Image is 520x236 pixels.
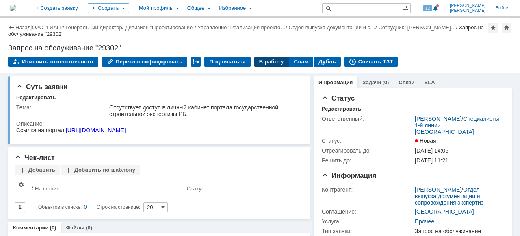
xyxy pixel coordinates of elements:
[16,104,108,111] div: Тема:
[187,186,204,192] div: Статус
[415,218,434,225] a: Прочее
[318,79,353,85] a: Информация
[13,225,49,231] a: Комментарии
[415,147,448,154] span: [DATE] 14:06
[109,104,299,117] div: Отсутствует доступ в личный кабинет портала государственной строительной экспертизы РБ.
[415,186,500,206] div: /
[125,24,197,31] div: /
[415,186,461,193] a: [PERSON_NAME]
[84,202,87,212] div: 0
[415,208,474,215] a: [GEOGRAPHIC_DATA]
[322,186,413,193] div: Контрагент:
[423,5,432,11] span: 12
[16,94,56,101] div: Редактировать
[322,116,413,122] div: Ответственный:
[86,225,92,231] div: (0)
[38,202,140,212] i: Строк на странице:
[65,24,122,31] a: Генеральный директор
[10,5,16,11] a: Перейти на домашнюю страницу
[450,3,486,8] span: [PERSON_NAME]
[191,57,201,67] div: Работа с массовостью
[16,120,301,127] div: Описание:
[288,24,378,31] div: /
[382,79,389,85] div: (0)
[425,79,435,85] a: SLA
[28,178,184,199] th: Название
[488,23,498,33] div: Добавить в избранное
[32,24,63,31] a: ОАО "ГИАП"
[415,138,436,144] span: Новая
[184,178,297,199] th: Статус
[18,181,24,188] span: Настройки
[8,44,512,52] div: Запрос на обслуживание "29302"
[322,106,361,112] div: Редактировать
[125,24,195,31] a: Дивизион "Проектирование"
[415,228,500,234] div: Запрос на обслуживание
[415,116,500,135] div: /
[322,218,413,225] div: Услуга:
[197,24,286,31] a: Управление "Реализация проекто…
[415,186,483,206] a: Отдел выпуска документации и сопровождения экспертиз
[35,186,60,192] div: Название
[65,24,125,31] div: /
[32,24,66,31] div: /
[502,23,511,33] div: Сделать домашней страницей
[322,147,413,154] div: Отреагировать до:
[322,138,413,144] div: Статус:
[322,172,376,179] span: Информация
[415,116,499,135] a: Специалисты 1-й линии [GEOGRAPHIC_DATA]
[16,83,67,91] span: Суть заявки
[415,116,461,122] a: [PERSON_NAME]
[197,24,288,31] div: /
[50,225,56,231] div: (0)
[288,24,375,31] a: Отдел выпуска документации и с…
[402,4,410,11] span: Расширенный поиск
[88,3,129,13] div: Создать
[30,24,32,30] div: |
[38,204,82,210] span: Объектов в списке:
[362,79,381,85] a: Задачи
[66,225,84,231] a: Файлы
[399,79,414,85] a: Связи
[322,228,413,234] div: Тип заявки:
[322,208,413,215] div: Соглашение:
[8,24,484,37] div: Запрос на обслуживание "29302"
[10,5,16,11] img: logo
[415,157,448,164] span: [DATE] 11:21
[322,157,413,164] div: Решить до:
[322,94,355,102] span: Статус
[378,24,459,31] div: /
[15,24,30,31] a: Назад
[450,8,486,13] span: [PERSON_NAME]
[378,24,456,31] a: Сотрудник "[PERSON_NAME]…
[15,154,55,162] span: Чек-лист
